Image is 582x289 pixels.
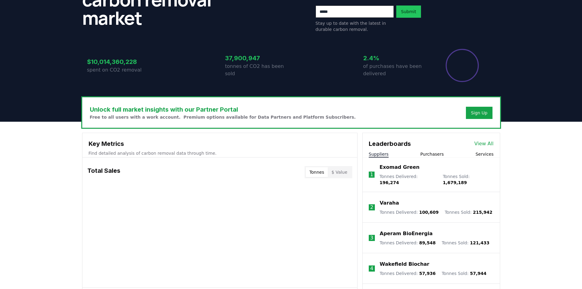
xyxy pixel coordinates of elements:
h3: 37,900,947 [225,54,291,63]
span: 215,942 [473,210,492,215]
p: Tonnes Delivered : [379,173,437,186]
a: View All [474,140,494,147]
h3: Key Metrics [89,139,351,148]
p: of purchases have been delivered [363,63,429,77]
p: Tonnes Sold : [442,270,486,276]
div: Percentage of sales delivered [445,48,479,83]
p: spent on CO2 removal [87,66,153,74]
span: 100,609 [419,210,439,215]
span: 1,679,189 [443,180,467,185]
a: Sign Up [471,110,487,116]
button: Services [475,151,493,157]
span: 89,548 [419,240,436,245]
p: Tonnes Delivered : [380,209,439,215]
p: 2 [370,204,373,211]
button: Purchasers [420,151,444,157]
p: Tonnes Delivered : [380,270,436,276]
h3: $10,014,360,228 [87,57,153,66]
span: 57,944 [470,271,486,276]
p: Tonnes Sold : [445,209,492,215]
h3: Total Sales [87,166,120,178]
a: Wakefield Biochar [380,261,429,268]
button: $ Value [328,167,351,177]
p: 1 [370,171,373,178]
button: Submit [396,6,421,18]
h3: Unlock full market insights with our Partner Portal [90,105,356,114]
h3: 2.4% [363,54,429,63]
h3: Leaderboards [369,139,411,148]
span: 121,433 [470,240,489,245]
p: tonnes of CO2 has been sold [225,63,291,77]
button: Sign Up [466,107,492,119]
span: 196,274 [379,180,399,185]
a: Exomad Green [379,164,419,171]
button: Suppliers [369,151,389,157]
p: Find detailed analysis of carbon removal data through time. [89,150,351,156]
span: 57,936 [419,271,436,276]
button: Tonnes [306,167,328,177]
p: Tonnes Sold : [442,240,489,246]
p: Free to all users with a work account. Premium options available for Data Partners and Platform S... [90,114,356,120]
p: Stay up to date with the latest in durable carbon removal. [316,20,394,32]
p: Tonnes Delivered : [380,240,436,246]
p: 3 [370,234,373,242]
a: Aperam BioEnergia [380,230,433,237]
p: 4 [370,265,373,272]
a: Varaha [380,199,399,207]
p: Tonnes Sold : [443,173,493,186]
